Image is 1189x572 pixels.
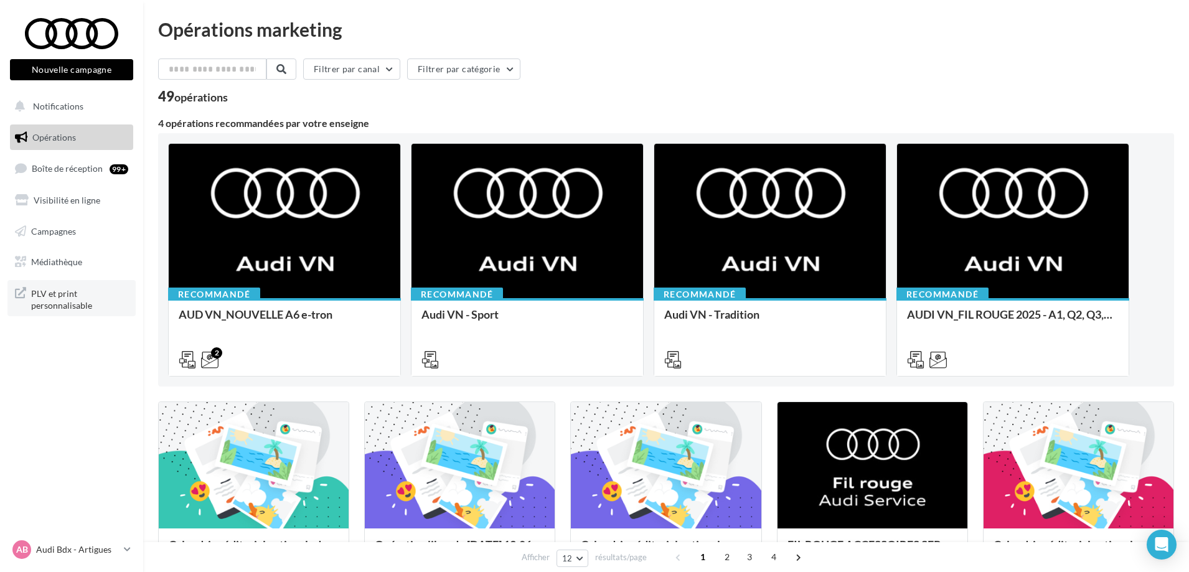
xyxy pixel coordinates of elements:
div: Recommandé [411,288,503,301]
span: AB [16,543,28,556]
p: Audi Bdx - Artigues [36,543,119,556]
div: Calendrier éditorial national : semaine du 25.08 au 31.08 [581,538,751,563]
div: FIL ROUGE ACCESSOIRES SEPTEMBRE - AUDI SERVICE [787,538,957,563]
span: Boîte de réception [32,163,103,174]
div: 2 [211,347,222,359]
div: Recommandé [896,288,989,301]
span: 4 [764,547,784,567]
span: Afficher [522,551,550,563]
a: Visibilité en ligne [7,187,136,213]
div: Opération libre du [DATE] 12:06 [375,538,545,563]
div: Recommandé [654,288,746,301]
button: Notifications [7,93,131,120]
div: 99+ [110,164,128,174]
span: 2 [717,547,737,567]
div: AUDI VN_FIL ROUGE 2025 - A1, Q2, Q3, Q5 et Q4 e-tron [907,308,1119,333]
div: Recommandé [168,288,260,301]
span: 12 [562,553,573,563]
div: AUD VN_NOUVELLE A6 e-tron [179,308,390,333]
a: Opérations [7,124,136,151]
span: Notifications [33,101,83,111]
a: PLV et print personnalisable [7,280,136,317]
a: Campagnes [7,218,136,245]
span: Médiathèque [31,256,82,267]
div: Calendrier éditorial national : semaines du 04.08 au 25.08 [994,538,1163,563]
span: Opérations [32,132,76,143]
span: 1 [693,547,713,567]
div: opérations [174,91,228,103]
span: PLV et print personnalisable [31,285,128,312]
span: résultats/page [595,551,647,563]
a: AB Audi Bdx - Artigues [10,538,133,561]
span: 3 [740,547,759,567]
span: Visibilité en ligne [34,195,100,205]
button: Filtrer par catégorie [407,59,520,80]
div: Calendrier éditorial national : du 02.09 au 03.09 [169,538,339,563]
button: Nouvelle campagne [10,59,133,80]
a: Boîte de réception99+ [7,155,136,182]
div: 49 [158,90,228,103]
div: Audi VN - Sport [421,308,633,333]
div: Audi VN - Tradition [664,308,876,333]
div: 4 opérations recommandées par votre enseigne [158,118,1174,128]
div: Open Intercom Messenger [1147,530,1177,560]
a: Médiathèque [7,249,136,275]
button: Filtrer par canal [303,59,400,80]
span: Campagnes [31,225,76,236]
div: Opérations marketing [158,20,1174,39]
button: 12 [557,550,588,567]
